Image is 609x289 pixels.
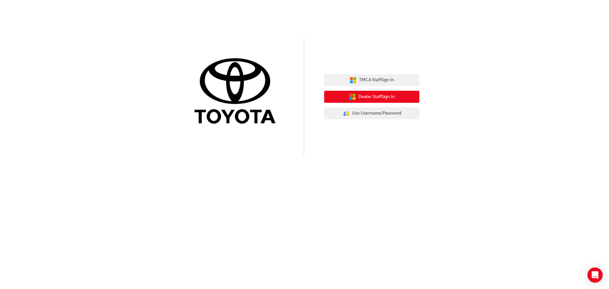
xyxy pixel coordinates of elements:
[324,74,419,86] button: TMCA StaffSign In
[190,57,285,127] img: Trak
[587,267,603,283] div: Open Intercom Messenger
[324,91,419,103] button: Dealer StaffSign In
[352,110,401,117] span: Use Username/Password
[324,108,419,120] button: Use Username/Password
[359,76,394,84] span: TMCA Staff Sign In
[358,93,395,101] span: Dealer Staff Sign In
